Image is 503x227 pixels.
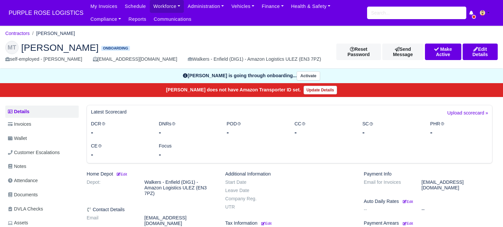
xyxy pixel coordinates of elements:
div: [EMAIL_ADDRESS][DOMAIN_NAME] [93,55,177,63]
small: Edit [403,200,413,204]
div: Mohamed Tarawallie [0,36,503,69]
dt: Email [82,215,140,226]
button: Activate [297,71,320,81]
a: Edit Details [463,44,498,60]
span: Onboarding [101,46,130,51]
h6: Home Depot [87,171,215,177]
a: Customer Escalations [5,146,79,159]
div: Walkers - Enfield (DIG1) - Amazon Logistics ULEZ (EN3 7PZ) [188,55,321,63]
div: Focus [154,142,222,159]
span: Documents [8,191,38,199]
span: Wallet [8,135,27,142]
a: Notes [5,160,79,173]
h6: Contact Details [87,207,215,212]
div: PHR [425,120,493,137]
span: Customer Escalations [8,149,60,156]
div: DCR [86,120,154,137]
h6: Latest Scorecard [91,109,127,115]
a: Contractors [5,31,30,36]
div: - [227,128,284,137]
div: - [91,150,149,159]
a: Edit [401,220,413,226]
a: Update Details [304,86,337,94]
div: - [362,128,420,137]
small: Edit [261,221,272,225]
a: Upload scorecard » [447,109,488,120]
dt: Start Date [220,179,278,185]
a: Invoices [5,118,79,131]
a: PURPLE ROSE LOGISTICS [5,7,87,19]
h6: Auto Daily Rates [364,199,492,204]
span: PURPLE ROSE LOGISTICS [5,6,87,19]
dt: UTR [220,204,278,210]
a: Compliance [87,13,125,26]
span: DVLA Checks [8,205,43,213]
div: DNRs [154,120,222,137]
dd: [EMAIL_ADDRESS][DOMAIN_NAME] [417,179,497,191]
a: Wallet [5,132,79,145]
div: - [159,128,217,137]
h6: Additional Information [225,171,354,177]
div: MT [5,41,19,54]
dt: Company Reg. [220,196,278,202]
span: Invoices [8,120,31,128]
dt: Email for Invoices [359,179,417,191]
a: DVLA Checks [5,203,79,215]
div: self-employed - [PERSON_NAME] [5,55,82,63]
h6: Payment Arrears [364,220,492,226]
dt: Depot: [82,179,140,196]
a: Reports [125,13,150,26]
dd: Walkers - Enfield (DIG1) - Amazon Logistics ULEZ (EN3 7PZ) [140,179,220,196]
a: Details [5,106,79,118]
div: - [294,128,352,137]
span: Attendance [8,177,38,184]
small: Edit [116,172,127,176]
div: - [91,128,149,137]
a: Communications [150,13,195,26]
dd: [EMAIL_ADDRESS][DOMAIN_NAME] [140,215,220,226]
span: Notes [8,163,26,170]
a: Edit [401,199,413,204]
div: POD [222,120,289,137]
div: CE [86,142,154,159]
dt: Leave Date [220,188,278,193]
div: - [430,128,488,137]
dt: -- [359,207,417,212]
h6: Tax Information [225,220,354,226]
dd: -- [417,207,497,212]
small: Edit [403,221,413,225]
a: Attendance [5,174,79,187]
div: - [159,150,217,159]
span: Assets [8,219,28,227]
span: [PERSON_NAME] [21,43,99,52]
button: Reset Password [336,44,381,60]
input: Search... [367,7,466,19]
div: CC [289,120,357,137]
div: SC [357,120,425,137]
li: [PERSON_NAME] [30,30,75,37]
a: Edit [116,171,127,177]
a: Documents [5,188,79,201]
button: Make Active [425,44,461,60]
a: Send Message [382,44,424,60]
a: Edit [260,220,272,226]
h6: Payment Info [364,171,492,177]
